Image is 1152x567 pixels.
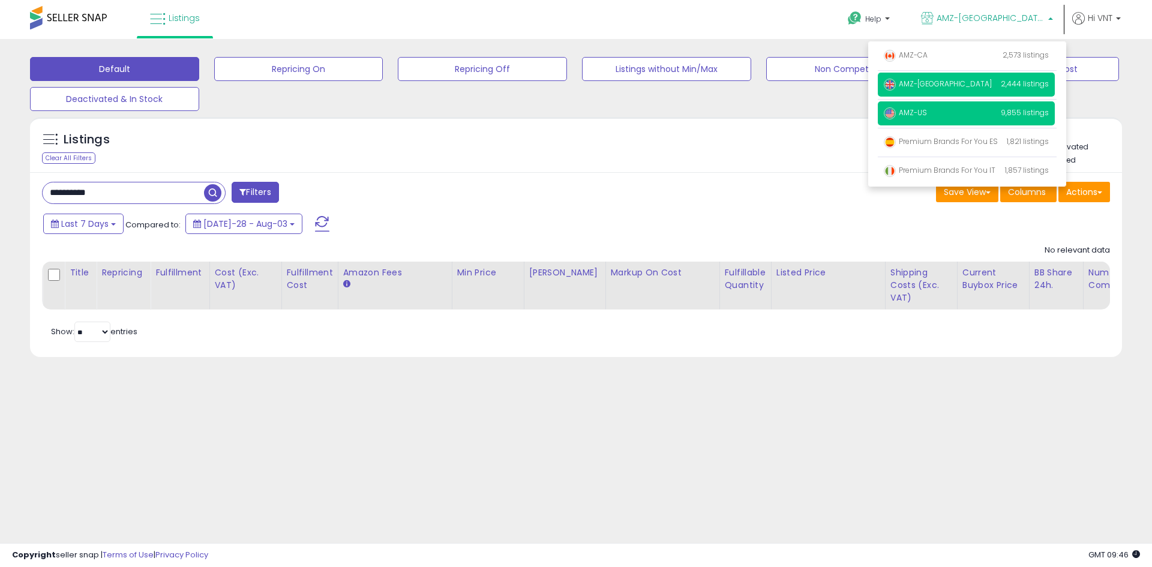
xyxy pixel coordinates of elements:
span: AMZ-[GEOGRAPHIC_DATA] [937,12,1045,24]
span: 2,573 listings [1003,50,1049,60]
button: Listings without Min/Max [582,57,751,81]
span: 9,855 listings [1001,107,1049,118]
button: Default [30,57,199,81]
span: Premium Brands For You ES [884,136,998,146]
div: Title [70,266,91,279]
button: Non Competitive [766,57,935,81]
span: Columns [1008,186,1046,198]
div: [PERSON_NAME] [529,266,601,279]
span: AMZ-US [884,107,927,118]
span: Listings [169,12,200,24]
img: uk.png [884,79,896,91]
div: BB Share 24h. [1034,266,1078,292]
th: The percentage added to the cost of goods (COGS) that forms the calculator for Min & Max prices. [605,262,719,310]
span: 1,821 listings [1007,136,1049,146]
div: Fulfillable Quantity [725,266,766,292]
div: Listed Price [776,266,880,279]
span: Show: entries [51,326,137,337]
span: 1,857 listings [1005,165,1049,175]
span: Help [865,14,881,24]
div: Shipping Costs (Exc. VAT) [890,266,952,304]
img: canada.png [884,50,896,62]
button: Save View [936,182,998,202]
a: Hi VNT [1072,12,1121,39]
div: Num of Comp. [1088,266,1132,292]
span: AMZ-[GEOGRAPHIC_DATA] [884,79,992,89]
span: Compared to: [125,219,181,230]
i: Get Help [847,11,862,26]
div: Fulfillment [155,266,204,279]
button: Filters [232,182,278,203]
span: 2,444 listings [1001,79,1049,89]
div: Current Buybox Price [962,266,1024,292]
button: Deactivated & In Stock [30,87,199,111]
h5: Listings [64,131,110,148]
span: Premium Brands For You IT [884,165,995,175]
span: AMZ-CA [884,50,928,60]
span: Hi VNT [1088,12,1112,24]
div: Clear All Filters [42,152,95,164]
a: Help [838,2,902,39]
button: [DATE]-28 - Aug-03 [185,214,302,234]
div: Fulfillment Cost [287,266,333,292]
div: Markup on Cost [611,266,715,279]
div: Min Price [457,266,519,279]
img: spain.png [884,136,896,148]
img: italy.png [884,165,896,177]
div: Repricing [101,266,145,279]
small: Amazon Fees. [343,279,350,290]
button: Actions [1058,182,1110,202]
span: [DATE]-28 - Aug-03 [203,218,287,230]
span: Last 7 Days [61,218,109,230]
button: Repricing On [214,57,383,81]
button: Repricing Off [398,57,567,81]
button: Last 7 Days [43,214,124,234]
div: Cost (Exc. VAT) [215,266,277,292]
div: No relevant data [1045,245,1110,256]
div: Amazon Fees [343,266,447,279]
button: Columns [1000,182,1057,202]
img: usa.png [884,107,896,119]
